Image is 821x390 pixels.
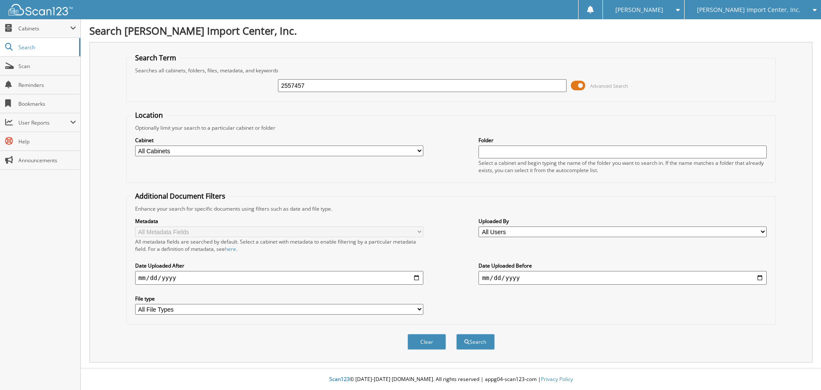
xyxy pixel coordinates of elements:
[131,124,771,131] div: Optionally limit your search to a particular cabinet or folder
[131,67,771,74] div: Searches all cabinets, folders, files, metadata, and keywords
[478,137,767,144] label: Folder
[135,217,423,225] label: Metadata
[131,191,230,201] legend: Additional Document Filters
[131,110,167,120] legend: Location
[18,44,75,51] span: Search
[18,25,70,32] span: Cabinets
[18,81,76,89] span: Reminders
[131,53,180,63] legend: Search Term
[18,63,76,70] span: Scan
[697,7,800,12] span: [PERSON_NAME] Import Center, Inc.
[329,375,350,383] span: Scan123
[408,334,446,350] button: Clear
[478,271,767,285] input: end
[135,262,423,269] label: Date Uploaded After
[615,7,663,12] span: [PERSON_NAME]
[135,295,423,302] label: File type
[18,119,70,126] span: User Reports
[478,262,767,269] label: Date Uploaded Before
[131,205,771,212] div: Enhance your search for specific documents using filters such as date and file type.
[18,138,76,145] span: Help
[778,349,821,390] iframe: Chat Widget
[89,24,812,38] h1: Search [PERSON_NAME] Import Center, Inc.
[478,217,767,225] label: Uploaded By
[135,271,423,285] input: start
[541,375,573,383] a: Privacy Policy
[590,83,628,89] span: Advanced Search
[135,137,423,144] label: Cabinet
[9,4,73,15] img: scan123-logo-white.svg
[18,100,76,107] span: Bookmarks
[225,245,236,253] a: here
[135,238,423,253] div: All metadata fields are searched by default. Select a cabinet with metadata to enable filtering b...
[456,334,495,350] button: Search
[18,157,76,164] span: Announcements
[478,159,767,174] div: Select a cabinet and begin typing the name of the folder you want to search in. If the name match...
[81,369,821,390] div: © [DATE]-[DATE] [DOMAIN_NAME]. All rights reserved | appg04-scan123-com |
